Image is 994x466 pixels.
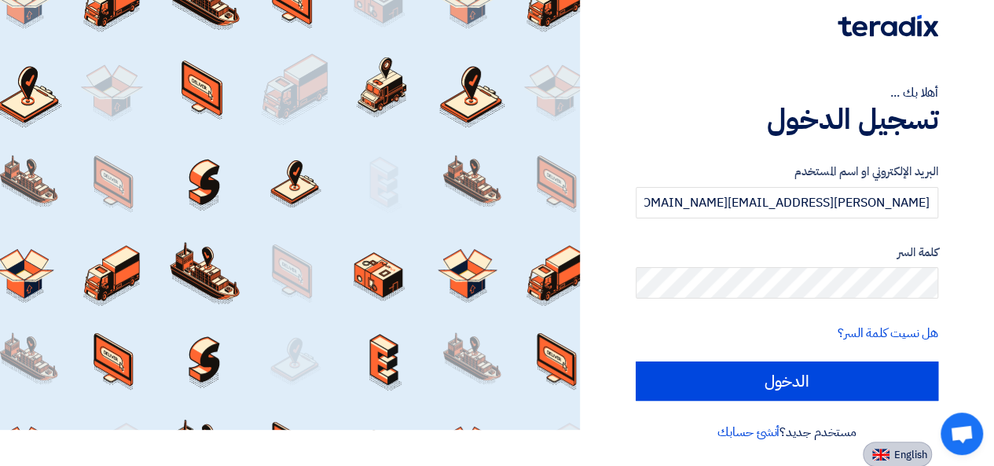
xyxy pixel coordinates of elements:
[717,423,779,442] a: أنشئ حسابك
[636,187,938,218] input: أدخل بريد العمل الإلكتروني او اسم المستخدم الخاص بك ...
[838,15,938,37] img: Teradix logo
[838,324,938,343] a: هل نسيت كلمة السر؟
[872,449,889,460] img: en-US.png
[941,413,983,455] div: Open chat
[636,163,938,181] label: البريد الإلكتروني او اسم المستخدم
[636,102,938,137] h1: تسجيل الدخول
[636,423,938,442] div: مستخدم جديد؟
[636,244,938,262] label: كلمة السر
[636,83,938,102] div: أهلا بك ...
[636,361,938,401] input: الدخول
[894,449,927,460] span: English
